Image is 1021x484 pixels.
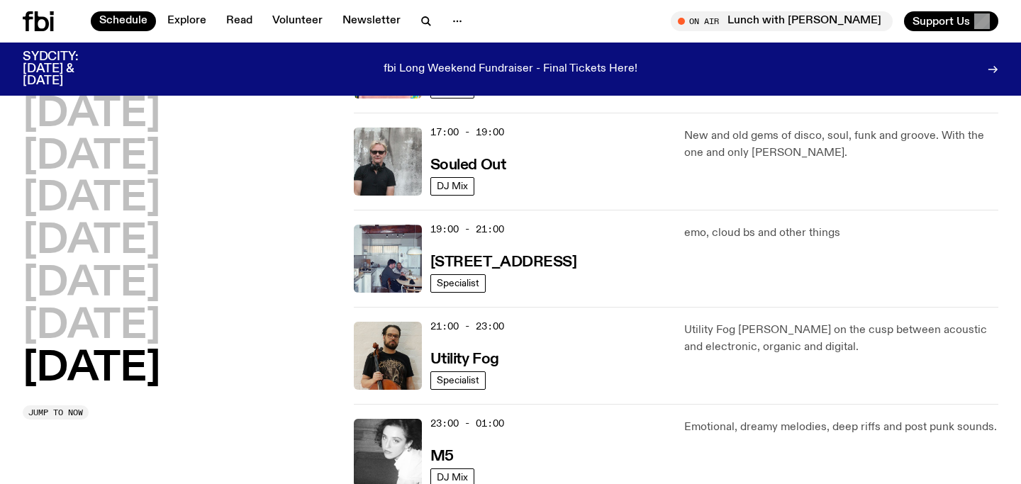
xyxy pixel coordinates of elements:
[430,446,454,464] a: M5
[430,349,499,367] a: Utility Fog
[430,371,486,390] a: Specialist
[354,322,422,390] img: Peter holds a cello, wearing a black graphic tee and glasses. He looks directly at the camera aga...
[430,417,504,430] span: 23:00 - 01:00
[23,405,89,420] button: Jump to now
[23,222,160,261] button: [DATE]
[684,419,998,436] p: Emotional, dreamy melodies, deep riffs and post punk sounds.
[430,274,486,293] a: Specialist
[430,320,504,333] span: 21:00 - 23:00
[430,155,506,173] a: Souled Out
[684,128,998,162] p: New and old gems of disco, soul, funk and groove. With the one and only [PERSON_NAME].
[430,223,504,236] span: 19:00 - 21:00
[430,449,454,464] h3: M5
[437,278,479,288] span: Specialist
[218,11,261,31] a: Read
[23,264,160,304] button: [DATE]
[91,11,156,31] a: Schedule
[430,125,504,139] span: 17:00 - 19:00
[354,128,422,196] img: Stephen looks directly at the camera, wearing a black tee, black sunglasses and headphones around...
[430,158,506,173] h3: Souled Out
[437,375,479,385] span: Specialist
[23,349,160,389] button: [DATE]
[684,225,998,242] p: emo, cloud bs and other things
[23,137,160,177] button: [DATE]
[23,179,160,219] button: [DATE]
[430,177,474,196] a: DJ Mix
[23,95,160,135] button: [DATE]
[23,51,113,87] h3: SYDCITY: [DATE] & [DATE]
[23,307,160,347] button: [DATE]
[437,472,468,483] span: DJ Mix
[430,252,577,270] a: [STREET_ADDRESS]
[430,255,577,270] h3: [STREET_ADDRESS]
[684,322,998,356] p: Utility Fog [PERSON_NAME] on the cusp between acoustic and electronic, organic and digital.
[904,11,998,31] button: Support Us
[28,409,83,417] span: Jump to now
[354,225,422,293] img: Pat sits at a dining table with his profile facing the camera. Rhea sits to his left facing the c...
[159,11,215,31] a: Explore
[384,63,637,76] p: fbi Long Weekend Fundraiser - Final Tickets Here!
[913,15,970,28] span: Support Us
[430,352,499,367] h3: Utility Fog
[671,11,893,31] button: On AirLunch with [PERSON_NAME]
[334,11,409,31] a: Newsletter
[437,181,468,191] span: DJ Mix
[264,11,331,31] a: Volunteer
